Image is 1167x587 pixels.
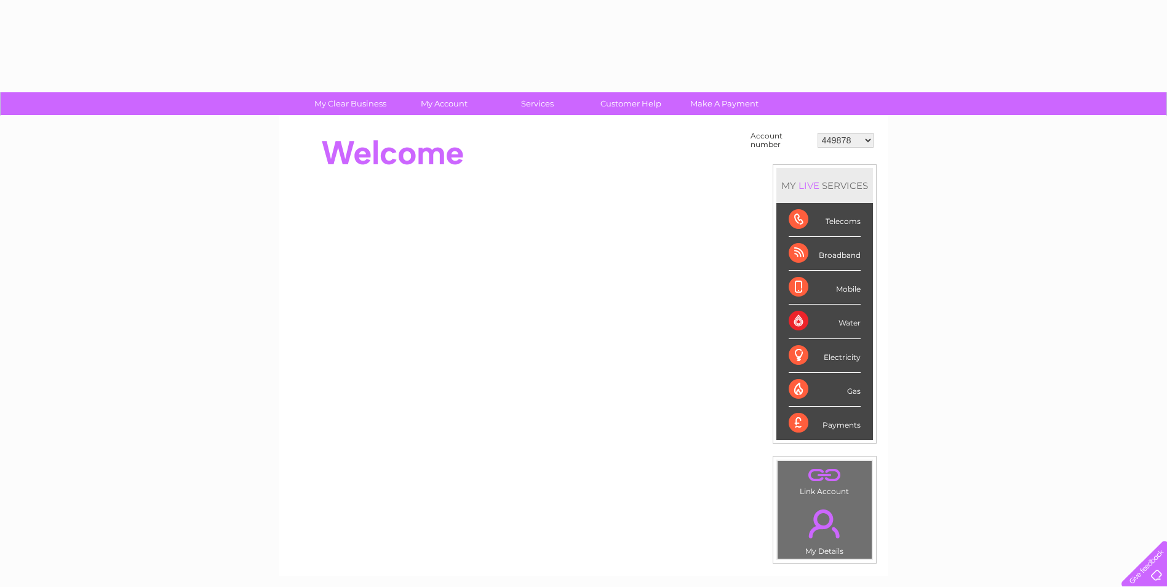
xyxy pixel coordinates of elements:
div: Broadband [789,237,861,271]
a: My Clear Business [300,92,401,115]
div: Water [789,305,861,338]
td: Account number [747,129,815,152]
a: . [781,464,869,485]
div: MY SERVICES [776,168,873,203]
td: My Details [777,499,872,559]
div: Gas [789,373,861,407]
div: Telecoms [789,203,861,237]
a: Customer Help [580,92,682,115]
a: Make A Payment [674,92,775,115]
td: Link Account [777,460,872,499]
a: My Account [393,92,495,115]
div: Mobile [789,271,861,305]
a: . [781,502,869,545]
div: Payments [789,407,861,440]
div: LIVE [796,180,822,191]
a: Services [487,92,588,115]
div: Electricity [789,339,861,373]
